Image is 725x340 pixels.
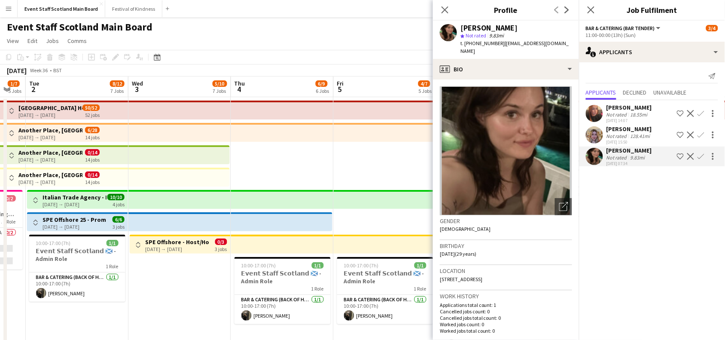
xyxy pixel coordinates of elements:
div: 4 jobs [113,200,125,208]
div: 3 jobs [215,245,227,252]
p: Cancelled jobs total count: 0 [440,315,572,321]
h3: 𝗘𝘃𝗲𝗻𝘁 𝗦𝘁𝗮𝗳𝗳 𝗦𝗰𝗼𝘁𝗹𝗮𝗻𝗱 🏴󠁧󠁢󠁳󠁣󠁴󠁿 - Admin Role [29,247,125,263]
app-card-role: Bar & Catering (Back of House)1/110:00-17:00 (7h)[PERSON_NAME] [29,273,125,302]
div: 11:00-00:00 (13h) (Sun) [586,32,718,38]
span: 3/4 [706,25,718,31]
span: Tue [29,80,39,87]
div: [DATE] → [DATE] [43,201,107,208]
span: 1 Role [414,285,426,292]
p: Worked jobs count: 0 [440,321,572,328]
img: Crew avatar or photo [440,86,572,215]
span: 5/10 [213,80,227,87]
span: [DATE] (29 years) [440,251,476,257]
span: 9.83mi [488,32,506,39]
span: View [7,37,19,45]
app-card-role: Bar & Catering (Back of House)1/110:00-17:00 (7h)[PERSON_NAME] [235,295,331,324]
h3: SPE Offshore 25 - Promotional Role [43,216,107,224]
span: 2 [28,84,39,94]
span: 1 Role [3,218,16,225]
button: Event Staff Scotland Main Board [18,0,105,17]
span: 10/10 [107,194,125,200]
span: 6/28 [85,127,100,133]
div: 6 Jobs [316,88,329,94]
span: Not rated [466,32,486,39]
span: 10:00-17:00 (7h) [36,240,71,246]
span: 6/9 [316,80,328,87]
span: 10:00-17:00 (7h) [344,262,379,269]
div: 7 Jobs [213,88,227,94]
h3: Italian Trade Agency - Host/Hostess Role [43,193,107,201]
span: Applicants [586,89,616,95]
h1: Event Staff Scotland Main Board [7,21,152,34]
span: Edit [27,37,37,45]
span: t. [PHONE_NUMBER] [460,40,505,46]
div: 128.41mi [629,133,652,139]
div: [DATE] → [DATE] [43,224,107,230]
app-card-role: Bar & Catering (Back of House)1/110:00-17:00 (7h)[PERSON_NAME] [337,295,433,324]
h3: Another Place, [GEOGRAPHIC_DATA] - Front of House [18,171,82,179]
p: Worked jobs total count: 0 [440,328,572,334]
span: Bar & Catering (Bar Tender) [586,25,655,31]
h3: Work history [440,292,572,300]
h3: [GEOGRAPHIC_DATA] Hotel - Service Staff [18,104,82,112]
div: Not rated [606,154,629,161]
span: 0/2 [4,195,16,202]
span: 8/12 [110,80,125,87]
a: View [3,35,22,46]
div: [PERSON_NAME] [460,24,518,32]
span: | [EMAIL_ADDRESS][DOMAIN_NAME] [460,40,569,54]
span: [STREET_ADDRESS] [440,276,482,282]
span: Unavailable [654,89,687,95]
span: 10:00-17:00 (7h) [241,262,276,269]
span: Fri [337,80,344,87]
div: [DATE] 15:50 [606,139,652,145]
div: [PERSON_NAME] [606,147,652,154]
div: [PERSON_NAME] [606,104,652,111]
div: Applicants [579,42,725,62]
div: 18.55mi [629,111,649,118]
div: 14 jobs [85,156,100,163]
h3: Job Fulfilment [579,4,725,15]
div: 7 Jobs [110,88,124,94]
div: [DATE] → [DATE] [18,156,82,163]
p: Applications total count: 1 [440,302,572,308]
app-job-card: 10:00-17:00 (7h)1/1𝗘𝘃𝗲𝗻𝘁 𝗦𝘁𝗮𝗳𝗳 𝗦𝗰𝗼𝘁𝗹𝗮𝗻𝗱 🏴󠁧󠁢󠁳󠁣󠁴󠁿 - Admin Role1 RoleBar & Catering (Back of House)1... [235,257,331,324]
h3: Location [440,267,572,275]
div: 5 Jobs [419,88,432,94]
span: 50/52 [82,104,100,111]
span: 3 [131,84,143,94]
h3: SPE Offshore - Host/Hostess [145,238,209,246]
span: [DEMOGRAPHIC_DATA] [440,226,491,232]
div: [DATE] → [DATE] [18,134,82,141]
span: 4 [233,84,245,94]
span: 0/14 [85,172,100,178]
div: Not rated [606,111,629,118]
h3: Profile [433,4,579,15]
span: 1/1 [312,262,324,269]
div: BST [53,67,62,74]
span: 0/3 [215,239,227,245]
div: 3 jobs [113,223,125,230]
div: 52 jobs [85,111,100,118]
span: Week 36 [28,67,50,74]
div: [DATE] 07:34 [606,161,652,166]
span: Jobs [46,37,59,45]
div: [DATE] 14:07 [606,118,652,123]
div: [DATE] [7,66,27,75]
div: Open photos pop-in [555,198,572,215]
h3: Birthday [440,242,572,250]
div: 14 jobs [85,133,100,141]
h3: Another Place, [GEOGRAPHIC_DATA] - Bartender [18,149,82,156]
a: Comms [64,35,90,46]
span: Wed [132,80,143,87]
span: 6/6 [113,216,125,223]
span: 1/1 [414,262,426,269]
div: 9.83mi [629,154,647,161]
app-job-card: 10:00-17:00 (7h)1/1𝗘𝘃𝗲𝗻𝘁 𝗦𝘁𝗮𝗳𝗳 𝗦𝗰𝗼𝘁𝗹𝗮𝗻𝗱 🏴󠁧󠁢󠁳󠁣󠁴󠁿 - Admin Role1 RoleBar & Catering (Back of House)1... [337,257,433,324]
span: 1/1 [107,240,119,246]
span: Declined [623,89,647,95]
div: Not rated [606,133,629,139]
app-job-card: 10:00-17:00 (7h)1/1𝗘𝘃𝗲𝗻𝘁 𝗦𝘁𝗮𝗳𝗳 𝗦𝗰𝗼𝘁𝗹𝗮𝗻𝗱 🏴󠁧󠁢󠁳󠁣󠁴󠁿 - Admin Role1 RoleBar & Catering (Back of House)1... [29,235,125,302]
